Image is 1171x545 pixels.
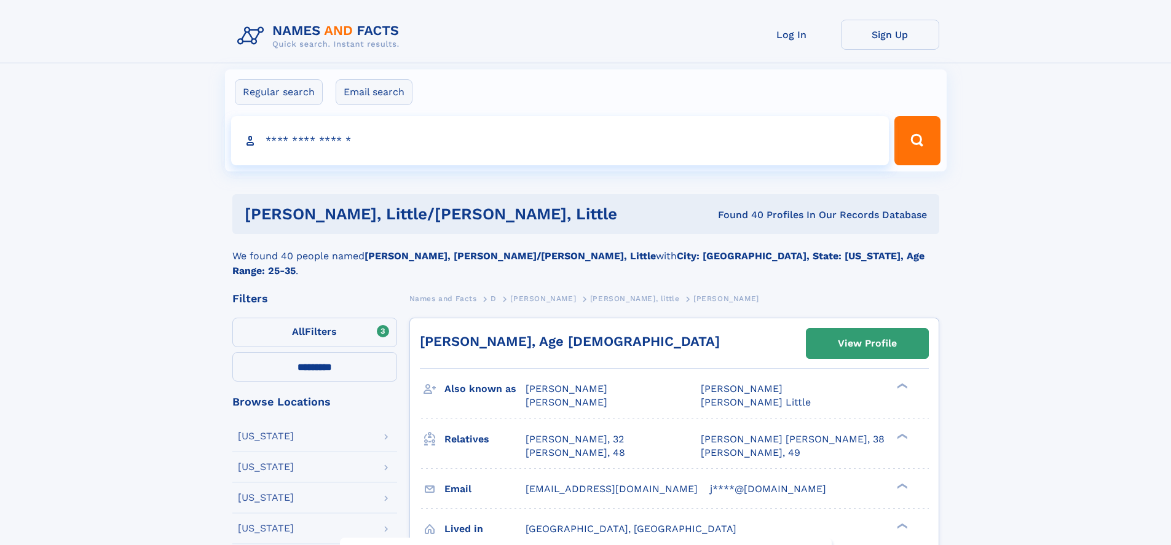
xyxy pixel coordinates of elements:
span: [EMAIL_ADDRESS][DOMAIN_NAME] [526,483,698,495]
a: View Profile [806,329,928,358]
input: search input [231,116,889,165]
div: [US_STATE] [238,431,294,441]
button: Search Button [894,116,940,165]
h1: [PERSON_NAME], little/[PERSON_NAME], little [245,206,668,222]
a: [PERSON_NAME] [PERSON_NAME], 38 [701,433,885,446]
div: Filters [232,293,397,304]
a: D [491,291,497,306]
div: Found 40 Profiles In Our Records Database [668,208,927,222]
span: [PERSON_NAME] [526,383,607,394]
a: [PERSON_NAME], 48 [526,446,625,460]
div: View Profile [838,329,897,358]
a: Names and Facts [409,291,477,306]
img: Logo Names and Facts [232,20,409,53]
label: Regular search [235,79,323,105]
div: ❯ [894,482,909,490]
label: Email search [336,79,412,105]
span: [PERSON_NAME] [510,294,576,303]
label: Filters [232,318,397,347]
span: [PERSON_NAME] [701,383,783,394]
b: [PERSON_NAME], [PERSON_NAME]/[PERSON_NAME], Little [365,250,656,262]
div: We found 40 people named with . [232,234,939,278]
a: [PERSON_NAME], little [590,291,680,306]
a: Sign Up [841,20,939,50]
h3: Also known as [444,378,526,399]
span: D [491,294,497,303]
span: All [292,326,305,337]
a: [PERSON_NAME], 49 [701,446,800,460]
span: [PERSON_NAME] [693,294,759,303]
div: ❯ [894,522,909,530]
div: ❯ [894,382,909,390]
h3: Lived in [444,519,526,539]
span: [PERSON_NAME] Little [701,396,811,408]
h3: Relatives [444,429,526,450]
span: [PERSON_NAME], little [590,294,680,303]
h3: Email [444,479,526,500]
div: [US_STATE] [238,462,294,472]
a: [PERSON_NAME] [510,291,576,306]
div: [US_STATE] [238,523,294,533]
span: [PERSON_NAME] [526,396,607,408]
span: [GEOGRAPHIC_DATA], [GEOGRAPHIC_DATA] [526,523,736,535]
a: [PERSON_NAME], 32 [526,433,624,446]
a: [PERSON_NAME], Age [DEMOGRAPHIC_DATA] [420,334,720,349]
div: [US_STATE] [238,493,294,503]
a: Log In [743,20,841,50]
b: City: [GEOGRAPHIC_DATA], State: [US_STATE], Age Range: 25-35 [232,250,925,276]
div: Browse Locations [232,396,397,407]
div: ❯ [894,432,909,440]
